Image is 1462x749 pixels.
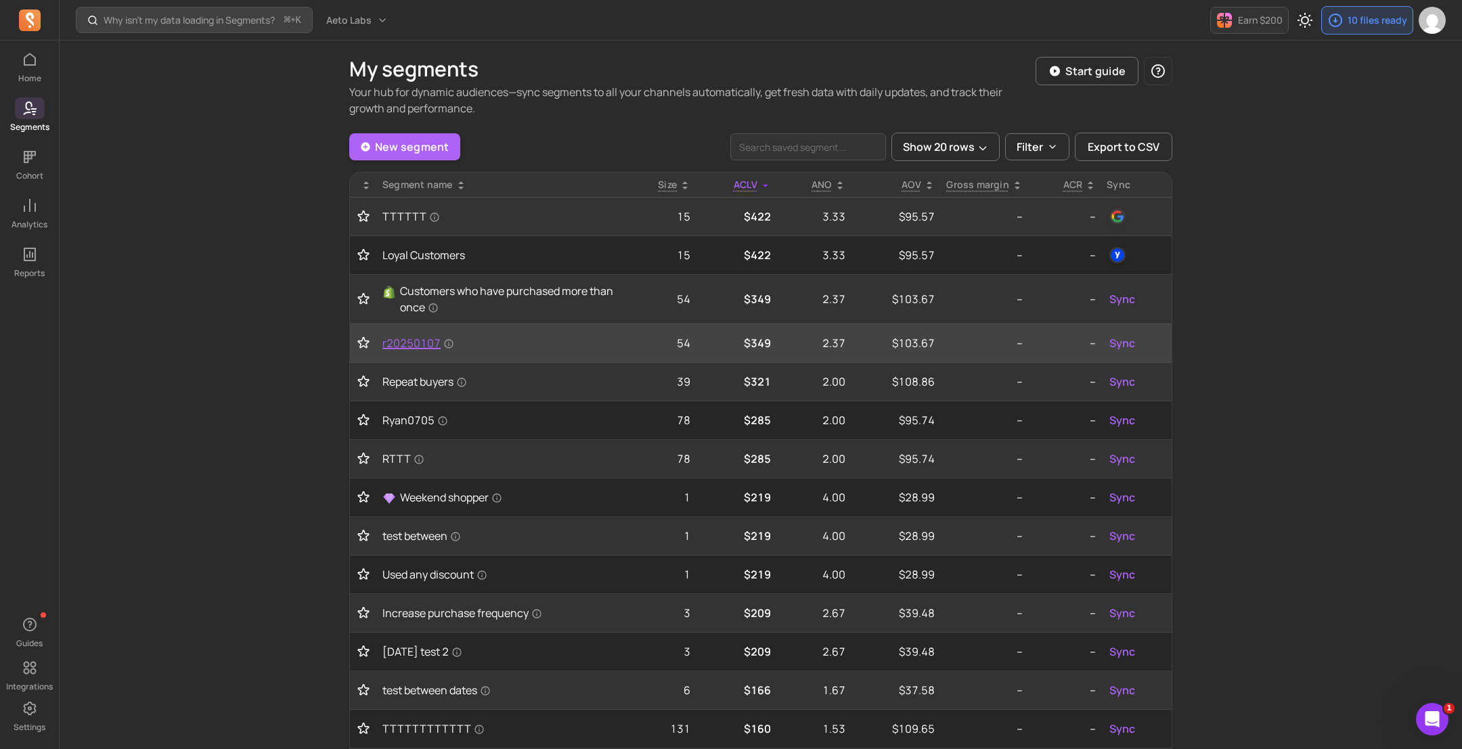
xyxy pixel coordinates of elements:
p: -- [1034,451,1096,467]
p: $95.57 [856,208,935,225]
p: 2.67 [782,605,845,621]
span: 1 [1444,703,1455,714]
a: Repeat buyers [382,373,618,390]
span: Sync [1109,528,1135,544]
a: New segment [349,133,460,160]
p: 1 [629,528,690,544]
p: -- [1034,682,1096,698]
p: -- [946,451,1023,467]
button: yotpo [1107,244,1128,266]
button: Sync [1107,486,1138,508]
span: Sync [1109,566,1135,583]
a: r20250107 [382,335,618,351]
p: AOV [902,178,921,191]
span: Sync [1109,721,1135,737]
span: TTTTTT [382,208,440,225]
p: Your hub for dynamic audiences—sync segments to all your channels automatically, get fresh data w... [349,84,1036,116]
button: Sync [1107,641,1138,662]
p: 4.00 [782,528,845,544]
button: Toggle dark mode [1291,7,1319,34]
p: $95.74 [856,451,935,467]
button: Show 20 rows [891,133,1000,161]
button: Sync [1107,679,1138,701]
p: 39 [629,373,690,390]
p: $28.99 [856,566,935,583]
button: Filter [1005,133,1069,160]
p: Home [18,73,41,84]
a: Increase purchase frequency [382,605,618,621]
button: Sync [1107,525,1138,547]
h1: My segments [349,57,1036,81]
span: test between [382,528,461,544]
span: Export to CSV [1088,139,1159,155]
p: $37.58 [856,682,935,698]
button: Sync [1107,602,1138,624]
p: Settings [14,722,45,733]
span: Sync [1109,335,1135,351]
p: 1 [629,489,690,505]
button: google [1107,206,1128,227]
button: Toggle favorite [355,606,372,620]
p: $103.67 [856,335,935,351]
p: $422 [701,247,771,263]
p: 15 [629,247,690,263]
span: TTTTTTTTTTTT [382,721,485,737]
button: Why isn't my data loading in Segments?⌘+K [76,7,313,33]
span: Aeto Labs [326,14,372,27]
span: Weekend shopper [400,489,502,505]
a: Used any discount [382,566,618,583]
p: Guides [16,638,43,649]
a: Weekend shopper [382,489,618,505]
p: -- [946,605,1023,621]
button: Sync [1107,718,1138,740]
span: Repeat buyers [382,373,467,390]
p: 3.33 [782,208,845,225]
button: Toggle favorite [355,292,372,306]
p: -- [946,247,1023,263]
div: Sync [1107,178,1166,191]
p: -- [1034,489,1096,505]
p: -- [1034,335,1096,351]
p: 15 [629,208,690,225]
p: $285 [701,412,771,428]
p: -- [946,682,1023,698]
p: Analytics [12,219,47,230]
p: $219 [701,489,771,505]
p: Integrations [6,681,53,692]
p: $39.48 [856,605,935,621]
kbd: K [296,15,301,26]
a: ShopifyCustomers who have purchased more than once [382,283,618,315]
p: 54 [629,335,690,351]
p: -- [1034,412,1096,428]
p: 4.00 [782,489,845,505]
span: Sync [1109,451,1135,467]
button: Export to CSV [1075,133,1172,161]
a: TTTTTT [382,208,618,225]
span: Ryan0705 [382,412,448,428]
button: Toggle favorite [355,375,372,388]
p: 10 files ready [1348,14,1407,27]
kbd: ⌘ [284,12,291,29]
p: -- [946,643,1023,660]
span: ANO [812,178,832,191]
p: -- [946,373,1023,390]
p: Why isn't my data loading in Segments? [104,14,275,27]
p: $108.86 [856,373,935,390]
p: 131 [629,721,690,737]
span: Sync [1109,489,1135,505]
p: -- [1034,208,1096,225]
p: $95.74 [856,412,935,428]
p: 2.00 [782,451,845,467]
button: Earn $200 [1210,7,1289,34]
p: -- [946,489,1023,505]
span: Loyal Customers [382,247,465,263]
p: -- [1034,247,1096,263]
p: 1.67 [782,682,845,698]
button: Toggle favorite [355,210,372,223]
p: $109.65 [856,721,935,737]
button: Sync [1107,288,1138,310]
span: Sync [1109,643,1135,660]
p: Filter [1017,139,1043,155]
p: -- [1034,291,1096,307]
p: $219 [701,528,771,544]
